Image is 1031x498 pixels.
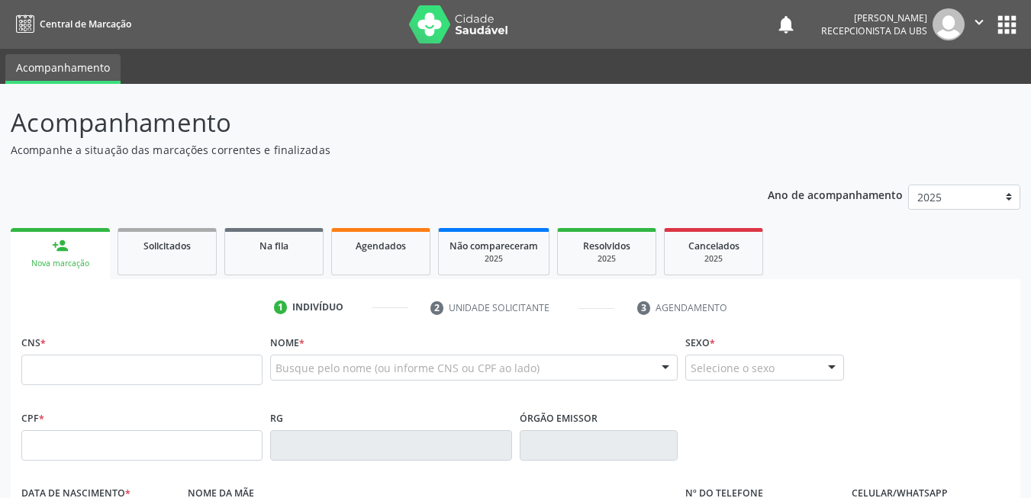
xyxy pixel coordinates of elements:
button:  [965,8,994,40]
span: Selecione o sexo [691,360,775,376]
button: notifications [775,14,797,35]
label: Sexo [685,331,715,355]
img: img [933,8,965,40]
div: 2025 [569,253,645,265]
label: CPF [21,406,44,430]
span: Solicitados [143,239,191,252]
span: Recepcionista da UBS [821,24,927,37]
span: Resolvidos [583,239,630,252]
label: CNS [21,331,46,355]
i:  [971,14,988,31]
label: Nome [270,331,304,355]
div: Nova marcação [21,258,99,269]
span: Cancelados [688,239,739,252]
span: Na fila [259,239,288,252]
label: Órgão emissor [520,406,598,430]
div: 2025 [675,253,752,265]
span: Agendados [356,239,406,252]
span: Não compareceram [449,239,538,252]
div: 2025 [449,253,538,265]
div: person_add [52,237,69,254]
p: Acompanhamento [11,104,717,142]
div: Indivíduo [292,300,343,314]
a: Acompanhamento [5,54,121,84]
span: Central de Marcação [40,18,131,31]
label: RG [270,406,283,430]
div: 1 [274,300,288,314]
p: Acompanhe a situação das marcações correntes e finalizadas [11,142,717,158]
button: apps [994,11,1020,38]
span: Busque pelo nome (ou informe CNS ou CPF ao lado) [275,360,540,376]
div: [PERSON_NAME] [821,11,927,24]
a: Central de Marcação [11,11,131,37]
p: Ano de acompanhamento [768,185,903,204]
